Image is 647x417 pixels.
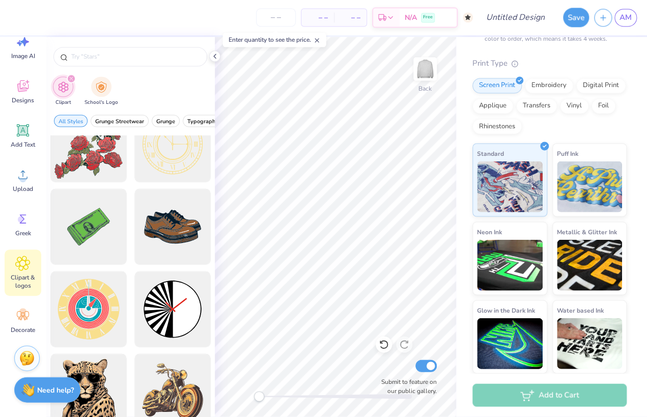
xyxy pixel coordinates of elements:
[576,78,626,94] div: Digital Print
[557,227,617,237] span: Metallic & Glitter Ink
[423,14,433,21] span: Free
[254,392,264,402] div: Accessibility label
[156,118,175,125] span: Grunge
[11,52,35,61] span: Image AI
[477,318,543,369] img: Glow in the Dark Ink
[560,99,588,114] div: Vinyl
[223,33,326,47] div: Enter quantity to see the price.
[592,99,615,114] div: Foil
[11,141,35,149] span: Add Text
[59,118,83,125] span: All Styles
[54,115,88,127] button: filter button
[563,8,589,27] button: Save
[91,115,149,127] button: filter button
[472,78,522,94] div: Screen Print
[477,305,535,316] span: Glow in the Dark Ink
[405,13,417,23] span: N/A
[95,118,144,125] span: Grunge Streetwear
[12,97,34,105] span: Designs
[307,13,328,23] span: – –
[516,99,557,114] div: Transfers
[55,99,71,107] span: Clipart
[152,115,180,127] button: filter button
[256,9,296,27] input: – –
[53,77,73,107] div: filter for Clipart
[477,161,543,212] img: Standard
[477,227,502,237] span: Neon Ink
[85,77,118,107] button: filter button
[557,240,623,291] img: Metallic & Glitter Ink
[85,77,118,107] div: filter for School's Logo
[472,58,627,70] div: Print Type
[15,230,31,238] span: Greek
[477,148,504,159] span: Standard
[557,305,604,316] span: Water based Ink
[58,81,69,93] img: Clipart Image
[11,326,35,335] span: Decorate
[53,77,73,107] button: filter button
[614,9,637,27] a: AM
[525,78,573,94] div: Embroidery
[70,52,201,62] input: Try "Stars"
[418,85,432,94] div: Back
[376,377,437,396] label: Submit to feature on our public gallery.
[183,115,223,127] button: filter button
[85,99,118,107] span: School's Logo
[557,318,623,369] img: Water based Ink
[477,240,543,291] img: Neon Ink
[13,185,33,193] span: Upload
[557,161,623,212] img: Puff Ink
[478,8,553,28] input: Untitled Design
[340,13,360,23] span: – –
[472,119,522,134] div: Rhinestones
[557,148,578,159] span: Puff Ink
[96,81,107,93] img: School's Logo Image
[415,59,435,79] img: Back
[187,118,218,125] span: Typography
[620,12,632,24] span: AM
[472,99,513,114] div: Applique
[37,385,74,395] strong: Need help?
[6,274,40,290] span: Clipart & logos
